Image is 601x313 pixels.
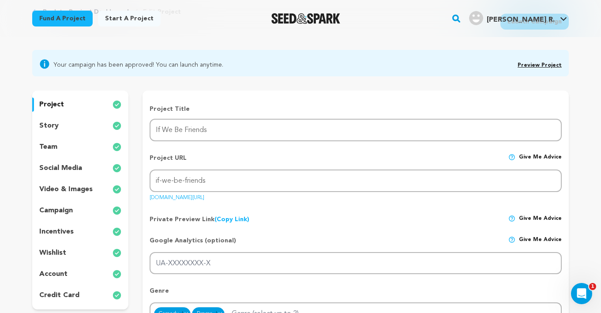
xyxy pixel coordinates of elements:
[487,16,555,23] span: [PERSON_NAME] R.
[113,184,121,195] img: check-circle-full.svg
[98,11,161,26] a: Start a project
[150,119,562,141] input: Project Name
[519,236,562,252] span: Give me advice
[150,236,236,252] p: Google Analytics (optional)
[519,154,562,170] span: Give me advice
[150,154,187,170] p: Project URL
[113,290,121,301] img: check-circle-full.svg
[39,248,66,258] p: wishlist
[39,163,82,173] p: social media
[519,215,562,224] span: Give me advice
[113,99,121,110] img: check-circle-full.svg
[589,283,596,290] span: 1
[508,236,515,243] img: help-circle.svg
[150,287,562,302] p: Genre
[32,267,128,281] button: account
[508,215,515,222] img: help-circle.svg
[32,204,128,218] button: campaign
[113,142,121,152] img: check-circle-full.svg
[32,225,128,239] button: incentives
[32,288,128,302] button: credit card
[32,182,128,196] button: video & images
[32,246,128,260] button: wishlist
[271,13,341,24] img: Seed&Spark Logo Dark Mode
[113,269,121,279] img: check-circle-full.svg
[113,163,121,173] img: check-circle-full.svg
[32,140,128,154] button: team
[214,216,249,222] a: (Copy Link)
[150,192,204,200] a: [DOMAIN_NAME][URL]
[39,142,57,152] p: team
[518,63,562,68] a: Preview Project
[39,290,79,301] p: credit card
[39,184,93,195] p: video & images
[39,226,74,237] p: incentives
[571,283,592,304] iframe: Intercom live chat
[32,11,93,26] a: Fund a project
[150,252,562,275] input: UA-XXXXXXXX-X
[113,121,121,131] img: check-circle-full.svg
[271,13,341,24] a: Seed&Spark Homepage
[113,248,121,258] img: check-circle-full.svg
[39,269,68,279] p: account
[150,215,249,224] p: Private Preview Link
[467,9,569,28] span: Alspach R.'s Profile
[39,99,64,110] p: project
[150,105,562,113] p: Project Title
[508,154,515,161] img: help-circle.svg
[39,205,73,216] p: campaign
[53,59,223,69] span: Your campaign has been approved! You can launch anytime.
[469,11,555,25] div: Alspach R.'s Profile
[113,226,121,237] img: check-circle-full.svg
[150,170,562,192] input: Project URL
[113,205,121,216] img: check-circle-full.svg
[32,98,128,112] button: project
[469,11,483,25] img: user.png
[32,161,128,175] button: social media
[39,121,59,131] p: story
[467,9,569,25] a: Alspach R.'s Profile
[32,119,128,133] button: story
